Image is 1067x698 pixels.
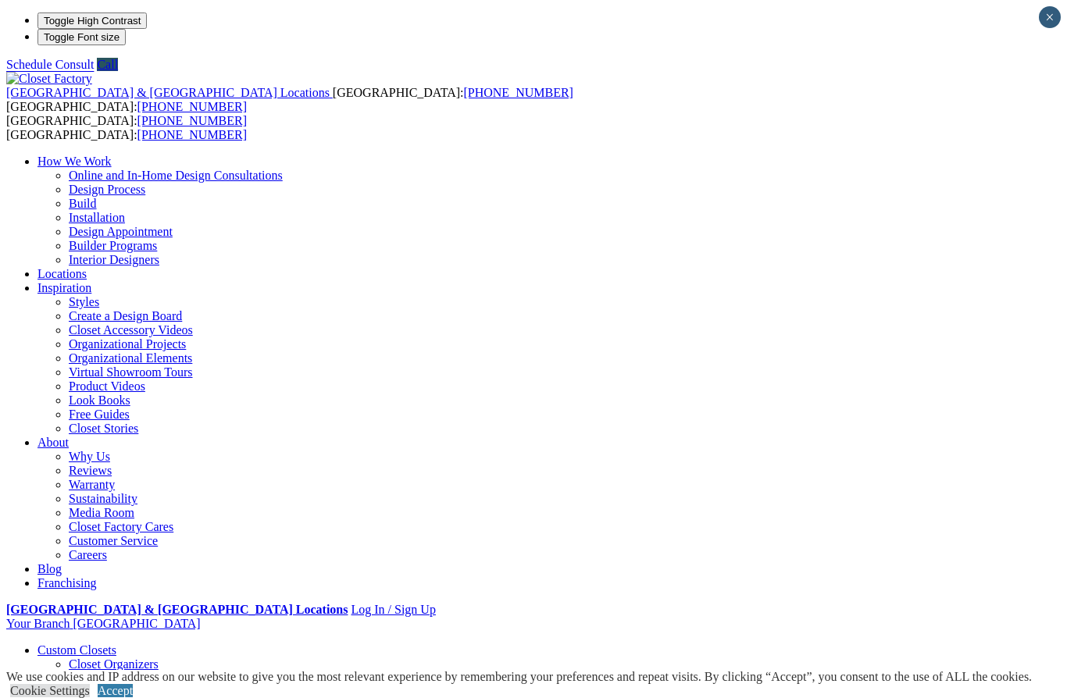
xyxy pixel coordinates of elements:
[69,450,110,463] a: Why Us
[69,478,115,491] a: Warranty
[69,323,193,337] a: Closet Accessory Videos
[69,534,158,547] a: Customer Service
[37,281,91,294] a: Inspiration
[1039,6,1061,28] button: Close
[10,684,90,697] a: Cookie Settings
[44,15,141,27] span: Toggle High Contrast
[69,657,159,671] a: Closet Organizers
[463,86,573,99] a: [PHONE_NUMBER]
[137,114,247,127] a: [PHONE_NUMBER]
[6,72,92,86] img: Closet Factory
[6,86,333,99] a: [GEOGRAPHIC_DATA] & [GEOGRAPHIC_DATA] Locations
[37,267,87,280] a: Locations
[69,351,192,365] a: Organizational Elements
[73,617,200,630] span: [GEOGRAPHIC_DATA]
[37,436,69,449] a: About
[69,408,130,421] a: Free Guides
[37,643,116,657] a: Custom Closets
[37,155,112,168] a: How We Work
[6,114,247,141] span: [GEOGRAPHIC_DATA]: [GEOGRAPHIC_DATA]:
[69,309,182,322] a: Create a Design Board
[37,12,147,29] button: Toggle High Contrast
[6,617,201,630] a: Your Branch [GEOGRAPHIC_DATA]
[6,617,70,630] span: Your Branch
[6,670,1032,684] div: We use cookies and IP address on our website to give you the most relevant experience by remember...
[6,86,573,113] span: [GEOGRAPHIC_DATA]: [GEOGRAPHIC_DATA]:
[6,86,330,99] span: [GEOGRAPHIC_DATA] & [GEOGRAPHIC_DATA] Locations
[69,197,97,210] a: Build
[69,239,157,252] a: Builder Programs
[37,562,62,575] a: Blog
[69,464,112,477] a: Reviews
[98,684,133,697] a: Accept
[69,225,173,238] a: Design Appointment
[69,520,173,533] a: Closet Factory Cares
[69,394,130,407] a: Look Books
[69,253,159,266] a: Interior Designers
[97,58,118,71] a: Call
[69,506,134,519] a: Media Room
[69,548,107,561] a: Careers
[69,492,137,505] a: Sustainability
[69,211,125,224] a: Installation
[69,295,99,308] a: Styles
[69,183,145,196] a: Design Process
[69,169,283,182] a: Online and In-Home Design Consultations
[137,100,247,113] a: [PHONE_NUMBER]
[6,58,94,71] a: Schedule Consult
[69,365,193,379] a: Virtual Showroom Tours
[44,31,120,43] span: Toggle Font size
[69,337,186,351] a: Organizational Projects
[37,576,97,589] a: Franchising
[137,128,247,141] a: [PHONE_NUMBER]
[351,603,435,616] a: Log In / Sign Up
[69,422,138,435] a: Closet Stories
[6,603,348,616] a: [GEOGRAPHIC_DATA] & [GEOGRAPHIC_DATA] Locations
[69,379,145,393] a: Product Videos
[37,29,126,45] button: Toggle Font size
